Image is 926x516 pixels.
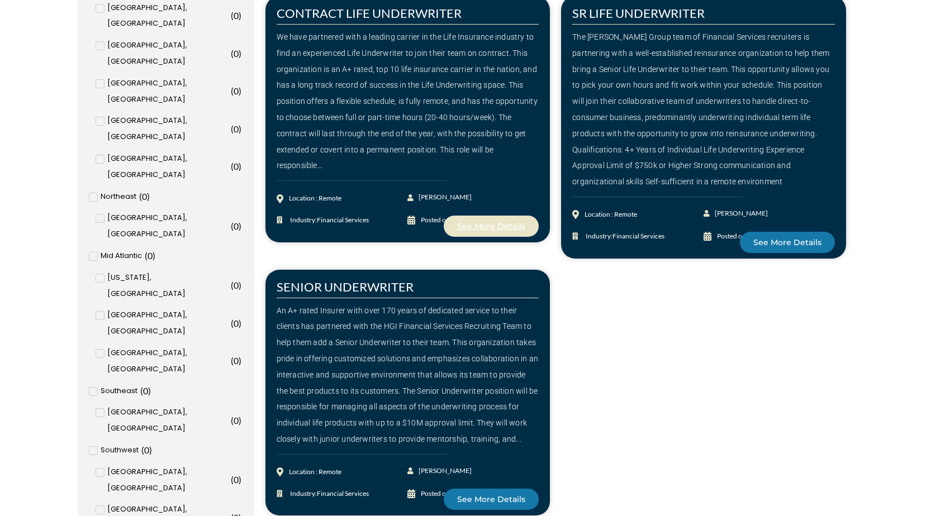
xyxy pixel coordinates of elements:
[101,248,142,264] span: Mid Atlantic
[234,474,239,485] span: 0
[149,445,152,455] span: )
[239,123,241,134] span: )
[231,10,234,21] span: (
[239,221,241,231] span: )
[107,464,228,496] span: [GEOGRAPHIC_DATA], [GEOGRAPHIC_DATA]
[147,191,150,202] span: )
[277,29,539,174] div: We have partnered with a leading carrier in the Life Insurance industry to find an experienced Li...
[148,250,153,261] span: 0
[407,463,473,479] a: [PERSON_NAME]
[234,415,239,426] span: 0
[572,6,705,21] a: SR LIFE UNDERWRITER
[107,151,228,183] span: [GEOGRAPHIC_DATA], [GEOGRAPHIC_DATA]
[234,48,239,59] span: 0
[277,6,462,21] a: CONTRACT LIFE UNDERWRITER
[145,250,148,261] span: (
[572,29,835,190] div: The [PERSON_NAME] Group team of Financial Services recruiters is partnering with a well-establish...
[107,37,228,70] span: [GEOGRAPHIC_DATA], [GEOGRAPHIC_DATA]
[107,404,228,437] span: [GEOGRAPHIC_DATA], [GEOGRAPHIC_DATA]
[107,113,228,145] span: [GEOGRAPHIC_DATA], [GEOGRAPHIC_DATA]
[231,415,234,426] span: (
[231,85,234,96] span: (
[457,222,525,230] span: See More Details
[107,210,228,242] span: [GEOGRAPHIC_DATA], [GEOGRAPHIC_DATA]
[239,85,241,96] span: )
[140,385,143,396] span: (
[444,489,539,510] a: See More Details
[101,383,137,399] span: Southeast
[143,385,148,396] span: 0
[234,280,239,290] span: 0
[289,464,341,480] div: Location : Remote
[141,445,144,455] span: (
[107,307,228,340] span: [GEOGRAPHIC_DATA], [GEOGRAPHIC_DATA]
[153,250,155,261] span: )
[231,474,234,485] span: (
[101,442,139,458] span: Southwest
[234,10,239,21] span: 0
[277,279,414,294] a: SENIOR UNDERWRITER
[107,345,228,378] span: [GEOGRAPHIC_DATA], [GEOGRAPHIC_DATA]
[234,123,239,134] span: 0
[144,445,149,455] span: 0
[234,161,239,171] span: 0
[234,85,239,96] span: 0
[231,48,234,59] span: (
[239,48,241,59] span: )
[231,280,234,290] span: (
[239,355,241,366] span: )
[239,280,241,290] span: )
[101,189,136,205] span: Northeast
[107,75,228,108] span: [GEOGRAPHIC_DATA], [GEOGRAPHIC_DATA]
[234,318,239,328] span: 0
[231,355,234,366] span: (
[231,318,234,328] span: (
[142,191,147,202] span: 0
[289,190,341,207] div: Location : Remote
[234,221,239,231] span: 0
[239,318,241,328] span: )
[585,207,637,223] div: Location : Remote
[231,123,234,134] span: (
[416,189,472,206] span: [PERSON_NAME]
[407,189,473,206] a: [PERSON_NAME]
[107,270,228,302] span: [US_STATE], [GEOGRAPHIC_DATA]
[239,161,241,171] span: )
[231,221,234,231] span: (
[277,303,539,447] div: An A+ rated Insurer with over 170 years of dedicated service to their clients has partnered with ...
[416,463,472,479] span: [PERSON_NAME]
[740,232,835,253] a: See More Details
[239,474,241,485] span: )
[712,206,768,222] span: [PERSON_NAME]
[704,206,769,222] a: [PERSON_NAME]
[148,385,151,396] span: )
[239,415,241,426] span: )
[444,216,539,237] a: See More Details
[231,161,234,171] span: (
[753,238,821,246] span: See More Details
[234,355,239,366] span: 0
[239,10,241,21] span: )
[457,495,525,503] span: See More Details
[139,191,142,202] span: (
